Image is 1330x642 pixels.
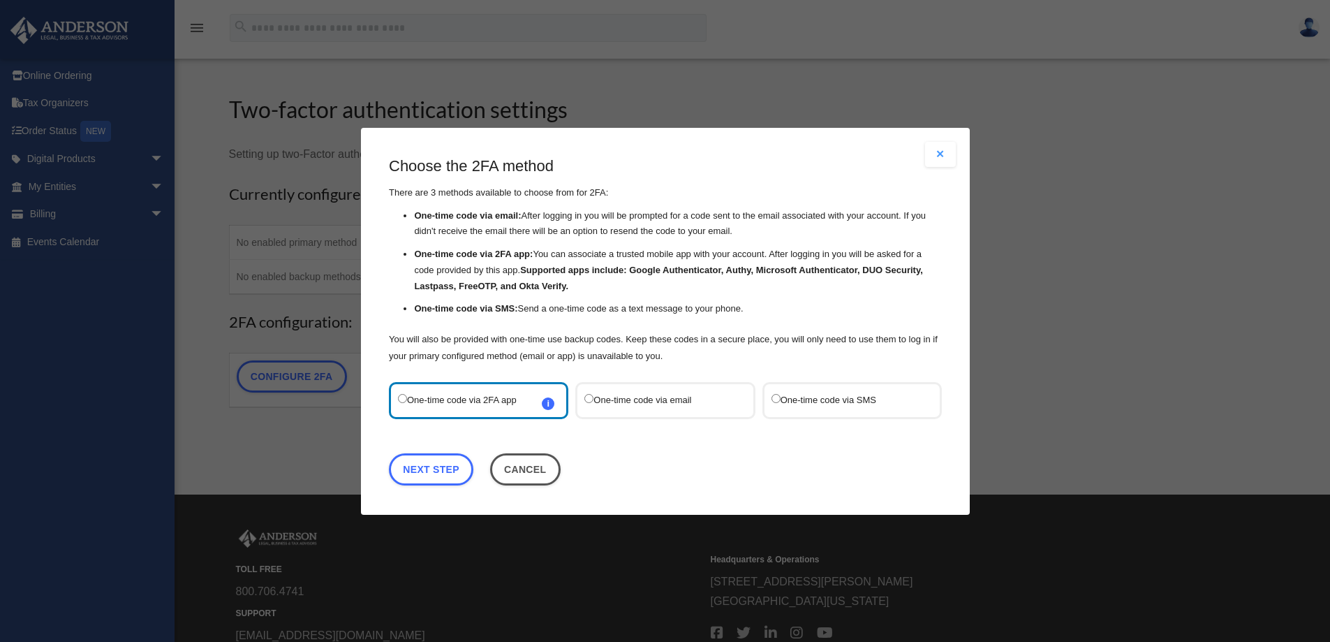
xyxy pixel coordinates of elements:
[398,391,545,409] label: One-time code via 2FA app
[389,156,942,365] div: There are 3 methods available to choose from for 2FA:
[398,393,407,402] input: One-time code via 2FA appi
[389,453,473,485] a: Next Step
[771,391,918,409] label: One-time code via SMS
[489,453,560,485] button: Close this dialog window
[584,391,732,409] label: One-time code via email
[414,303,517,314] strong: One-time code via SMS:
[414,301,942,317] li: Send a one-time code as a text message to your phone.
[414,265,922,291] strong: Supported apps include: Google Authenticator, Authy, Microsoft Authenticator, DUO Security, Lastp...
[414,207,942,240] li: After logging in you will be prompted for a code sent to the email associated with your account. ...
[389,156,942,177] h3: Choose the 2FA method
[584,393,593,402] input: One-time code via email
[925,142,956,167] button: Close modal
[542,397,554,409] span: i
[389,330,942,364] p: You will also be provided with one-time use backup codes. Keep these codes in a secure place, you...
[771,393,780,402] input: One-time code via SMS
[414,210,521,220] strong: One-time code via email:
[414,247,942,294] li: You can associate a trusted mobile app with your account. After logging in you will be asked for ...
[414,249,533,259] strong: One-time code via 2FA app:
